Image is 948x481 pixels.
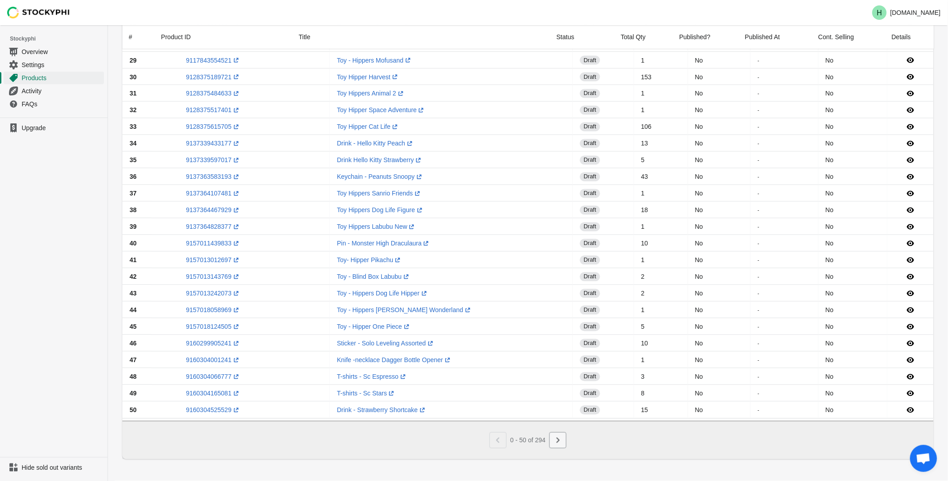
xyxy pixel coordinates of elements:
[614,25,672,49] div: Total Qty
[688,268,750,285] td: No
[549,25,614,49] div: Status
[186,123,240,131] a: 9128375615705(opens a new window)
[337,173,424,181] a: Keychain - Peanuts Snoopy(opens a new window)
[130,140,137,147] span: 34
[130,123,137,131] span: 33
[818,385,887,402] td: No
[580,322,600,331] span: draft
[672,25,738,49] div: Published?
[818,402,887,418] td: No
[186,57,240,64] a: 9117843554521(opens a new window)
[580,123,600,132] span: draft
[4,58,104,71] a: Settings
[186,107,240,114] a: 9128375517401(opens a new window)
[634,368,688,385] td: 3
[186,190,240,197] a: 9137364107481(opens a new window)
[580,206,600,215] span: draft
[818,202,887,218] td: No
[758,207,759,213] small: -
[634,385,688,402] td: 8
[337,240,431,247] a: Pin - Monster High Draculaura(opens a new window)
[337,323,411,331] a: Toy - Hipper One Piece(opens a new window)
[688,285,750,302] td: No
[758,91,759,96] small: -
[337,307,472,314] a: Toy - Hippers [PERSON_NAME] Wonderland(opens a new window)
[877,9,882,17] text: H
[634,68,688,85] td: 153
[580,339,600,348] span: draft
[130,290,137,297] span: 43
[337,190,422,197] a: Toy Hippers Sanrio Friends(opens a new window)
[688,218,750,235] td: No
[634,268,688,285] td: 2
[186,90,240,97] a: 9128375484633(opens a new window)
[186,323,240,331] a: 9157018124505(opens a new window)
[130,390,137,397] span: 49
[337,390,396,397] a: T-shirts - Sc Stars(opens a new window)
[337,140,414,147] a: Drink - Hello Kitty Peach(opens a new window)
[818,268,887,285] td: No
[758,274,759,280] small: -
[910,445,937,472] a: Open chat
[186,257,240,264] a: 9157013012697(opens a new window)
[130,407,137,414] span: 50
[580,372,600,381] span: draft
[688,402,750,418] td: No
[130,73,137,81] span: 30
[758,290,759,296] small: -
[186,173,240,181] a: 9137363583193(opens a new window)
[818,68,887,85] td: No
[818,218,887,235] td: No
[580,289,600,298] span: draft
[869,4,944,22] button: Avatar with initials H[DOMAIN_NAME]
[634,202,688,218] td: 18
[758,257,759,263] small: -
[634,402,688,418] td: 15
[890,9,941,16] p: [DOMAIN_NAME]
[634,352,688,368] td: 1
[758,157,759,163] small: -
[818,102,887,118] td: No
[580,356,600,365] span: draft
[818,118,887,135] td: No
[337,340,435,347] a: Sticker - Solo Leveling Assorted(opens a new window)
[10,34,108,43] span: Stockyphi
[634,218,688,235] td: 1
[4,71,104,84] a: Products
[580,256,600,265] span: draft
[4,84,104,97] a: Activity
[758,74,759,80] small: -
[688,318,750,335] td: No
[580,139,600,148] span: draft
[811,25,885,49] div: Cont. Selling
[688,52,750,68] td: No
[738,25,811,49] div: Published At
[337,107,426,114] a: Toy Hipper Space Adventure(opens a new window)
[130,173,137,181] span: 36
[580,89,600,98] span: draft
[634,318,688,335] td: 5
[186,273,240,281] a: 9157013143769(opens a new window)
[688,185,750,202] td: No
[818,318,887,335] td: No
[634,102,688,118] td: 1
[337,207,424,214] a: Toy Hippers Dog Life Figure(opens a new window)
[186,140,240,147] a: 9137339433177(opens a new window)
[688,352,750,368] td: No
[688,68,750,85] td: No
[758,141,759,146] small: -
[688,168,750,185] td: No
[580,239,600,248] span: draft
[4,122,104,134] a: Upgrade
[688,335,750,352] td: No
[818,368,887,385] td: No
[7,7,70,18] img: Stockyphi
[580,222,600,231] span: draft
[337,123,400,131] a: Toy Hipper Cat Life(opens a new window)
[688,152,750,168] td: No
[580,106,600,115] span: draft
[634,285,688,302] td: 2
[634,252,688,268] td: 1
[490,429,566,449] nav: Pagination
[818,302,887,318] td: No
